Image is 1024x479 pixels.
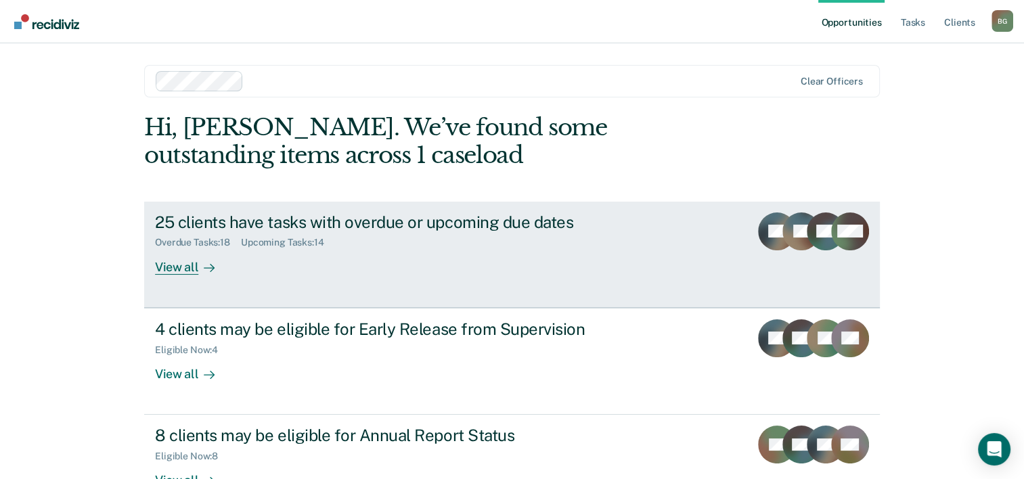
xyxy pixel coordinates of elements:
div: 25 clients have tasks with overdue or upcoming due dates [155,212,630,232]
div: Eligible Now : 4 [155,344,229,356]
div: View all [155,248,231,275]
img: Recidiviz [14,14,79,29]
div: Overdue Tasks : 18 [155,237,241,248]
div: Eligible Now : 8 [155,451,229,462]
div: Clear officers [801,76,863,87]
div: 4 clients may be eligible for Early Release from Supervision [155,319,630,339]
div: Open Intercom Messenger [978,433,1010,465]
a: 4 clients may be eligible for Early Release from SupervisionEligible Now:4View all [144,308,880,415]
a: 25 clients have tasks with overdue or upcoming due datesOverdue Tasks:18Upcoming Tasks:14View all [144,202,880,308]
button: Profile dropdown button [992,10,1013,32]
div: Upcoming Tasks : 14 [241,237,335,248]
div: 8 clients may be eligible for Annual Report Status [155,426,630,445]
div: Hi, [PERSON_NAME]. We’ve found some outstanding items across 1 caseload [144,114,732,169]
div: View all [155,355,231,382]
div: B G [992,10,1013,32]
